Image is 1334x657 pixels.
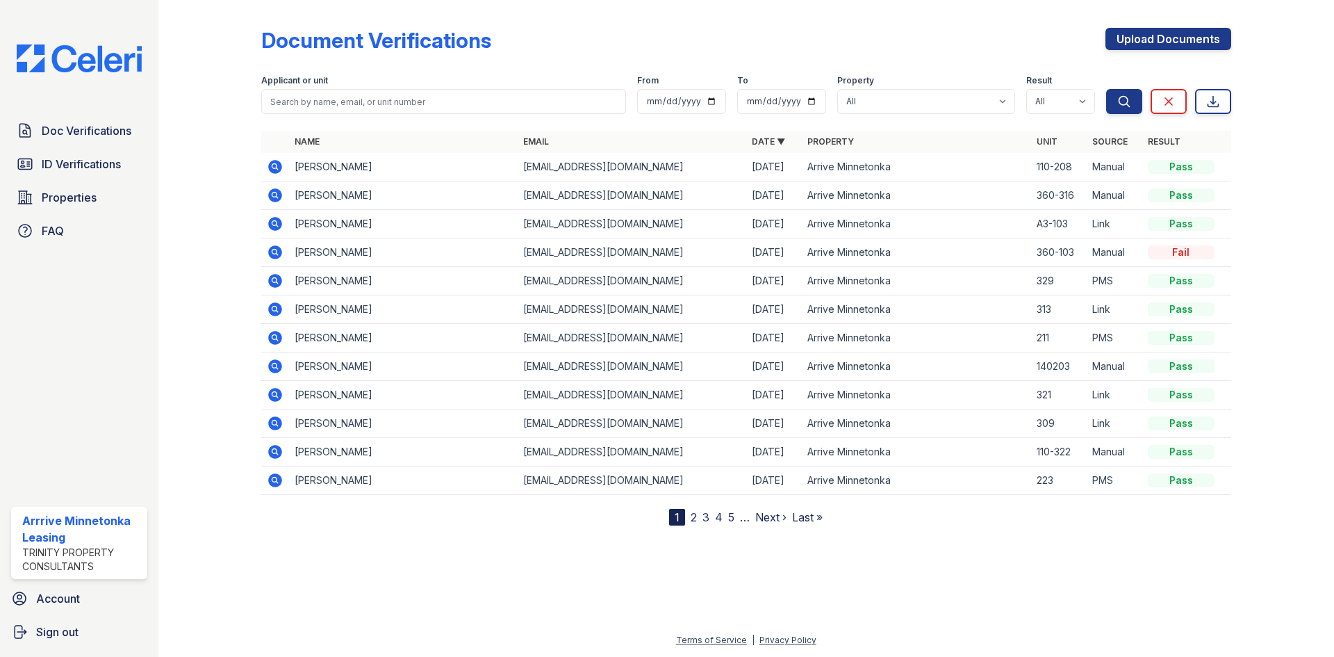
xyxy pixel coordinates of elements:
[807,136,854,147] a: Property
[746,295,802,324] td: [DATE]
[1087,295,1142,324] td: Link
[1087,324,1142,352] td: PMS
[22,512,142,546] div: Arrrive Minnetonka Leasing
[746,324,802,352] td: [DATE]
[1031,238,1087,267] td: 360-103
[11,217,147,245] a: FAQ
[289,409,518,438] td: [PERSON_NAME]
[1148,359,1214,373] div: Pass
[289,295,518,324] td: [PERSON_NAME]
[802,181,1030,210] td: Arrive Minnetonka
[802,153,1030,181] td: Arrive Minnetonka
[752,136,785,147] a: Date ▼
[1087,409,1142,438] td: Link
[518,381,746,409] td: [EMAIL_ADDRESS][DOMAIN_NAME]
[1031,210,1087,238] td: A3-103
[523,136,549,147] a: Email
[1087,381,1142,409] td: Link
[518,295,746,324] td: [EMAIL_ADDRESS][DOMAIN_NAME]
[1087,352,1142,381] td: Manual
[289,238,518,267] td: [PERSON_NAME]
[1031,324,1087,352] td: 211
[42,156,121,172] span: ID Verifications
[691,510,697,524] a: 2
[1087,267,1142,295] td: PMS
[746,438,802,467] td: [DATE]
[802,438,1030,467] td: Arrive Minnetonka
[6,44,153,72] img: CE_Logo_Blue-a8612792a0a2168367f1c8372b55b34899dd931a85d93a1a3d3e32e68fde9ad4.png
[11,150,147,178] a: ID Verifications
[1031,267,1087,295] td: 329
[746,238,802,267] td: [DATE]
[11,184,147,211] a: Properties
[289,467,518,495] td: [PERSON_NAME]
[746,381,802,409] td: [DATE]
[261,28,491,53] div: Document Verifications
[802,381,1030,409] td: Arrive Minnetonka
[1087,210,1142,238] td: Link
[1031,153,1087,181] td: 110-208
[42,222,64,239] span: FAQ
[746,267,802,295] td: [DATE]
[792,510,823,524] a: Last »
[289,267,518,295] td: [PERSON_NAME]
[1148,136,1180,147] a: Result
[6,618,153,646] a: Sign out
[1031,381,1087,409] td: 321
[802,324,1030,352] td: Arrive Minnetonka
[261,75,328,86] label: Applicant or unit
[518,238,746,267] td: [EMAIL_ADDRESS][DOMAIN_NAME]
[746,153,802,181] td: [DATE]
[42,189,97,206] span: Properties
[752,635,755,645] div: |
[746,467,802,495] td: [DATE]
[1148,302,1214,316] div: Pass
[289,181,518,210] td: [PERSON_NAME]
[1092,136,1128,147] a: Source
[755,510,787,524] a: Next ›
[1087,438,1142,467] td: Manual
[295,136,320,147] a: Name
[289,153,518,181] td: [PERSON_NAME]
[802,467,1030,495] td: Arrive Minnetonka
[1031,181,1087,210] td: 360-316
[1026,75,1052,86] label: Result
[746,352,802,381] td: [DATE]
[802,295,1030,324] td: Arrive Minnetonka
[802,238,1030,267] td: Arrive Minnetonka
[1087,181,1142,210] td: Manual
[802,409,1030,438] td: Arrive Minnetonka
[518,438,746,467] td: [EMAIL_ADDRESS][DOMAIN_NAME]
[36,624,79,640] span: Sign out
[6,585,153,613] a: Account
[1148,416,1214,430] div: Pass
[1031,438,1087,467] td: 110-322
[518,153,746,181] td: [EMAIL_ADDRESS][DOMAIN_NAME]
[1031,467,1087,495] td: 223
[22,546,142,574] div: Trinity Property Consultants
[737,75,748,86] label: To
[740,509,750,526] span: …
[1087,238,1142,267] td: Manual
[11,117,147,145] a: Doc Verifications
[518,467,746,495] td: [EMAIL_ADDRESS][DOMAIN_NAME]
[676,635,747,645] a: Terms of Service
[1031,352,1087,381] td: 140203
[1148,274,1214,288] div: Pass
[759,635,816,645] a: Privacy Policy
[637,75,659,86] label: From
[802,210,1030,238] td: Arrive Minnetonka
[289,210,518,238] td: [PERSON_NAME]
[728,510,734,524] a: 5
[42,122,131,139] span: Doc Verifications
[261,89,626,114] input: Search by name, email, or unit number
[518,181,746,210] td: [EMAIL_ADDRESS][DOMAIN_NAME]
[1037,136,1057,147] a: Unit
[1148,473,1214,487] div: Pass
[518,210,746,238] td: [EMAIL_ADDRESS][DOMAIN_NAME]
[36,590,80,607] span: Account
[1105,28,1231,50] a: Upload Documents
[1148,445,1214,459] div: Pass
[518,409,746,438] td: [EMAIL_ADDRESS][DOMAIN_NAME]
